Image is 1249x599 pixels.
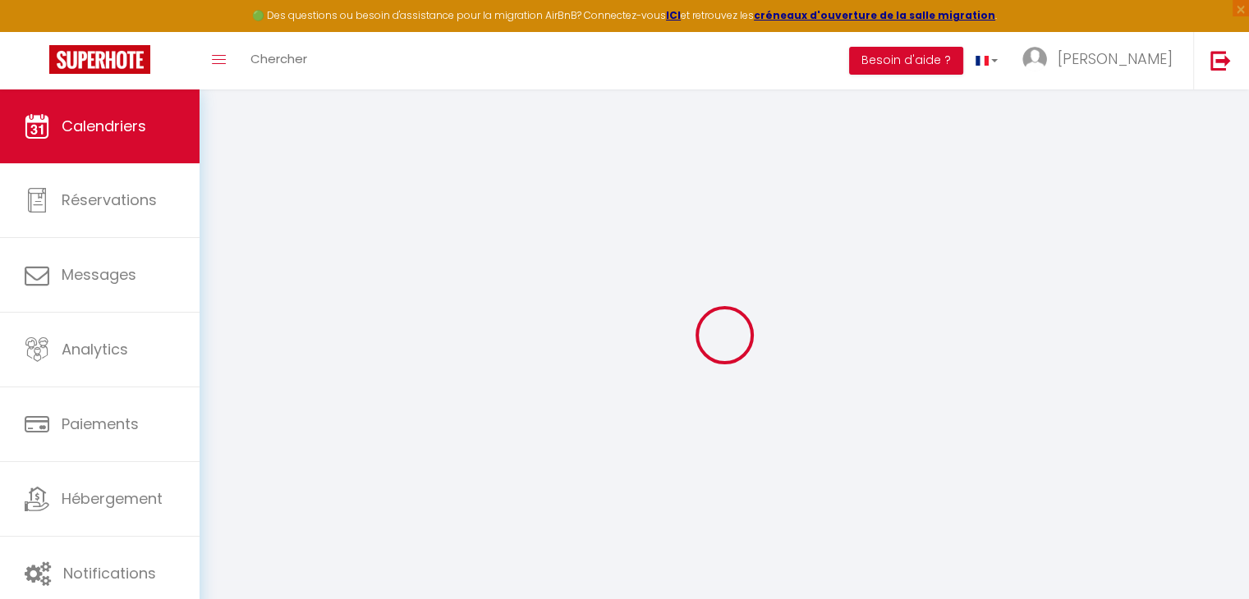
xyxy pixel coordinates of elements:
[666,8,681,22] a: ICI
[62,339,128,359] span: Analytics
[1022,47,1047,71] img: ...
[1210,50,1231,71] img: logout
[63,563,156,583] span: Notifications
[1058,48,1173,69] span: [PERSON_NAME]
[62,116,146,136] span: Calendriers
[250,50,307,67] span: Chercher
[849,47,963,75] button: Besoin d'aide ?
[62,414,139,434] span: Paiements
[238,32,319,89] a: Chercher
[754,8,995,22] a: créneaux d'ouverture de la salle migration
[1010,32,1193,89] a: ... [PERSON_NAME]
[62,190,157,210] span: Réservations
[62,488,163,509] span: Hébergement
[62,264,136,285] span: Messages
[49,45,150,74] img: Super Booking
